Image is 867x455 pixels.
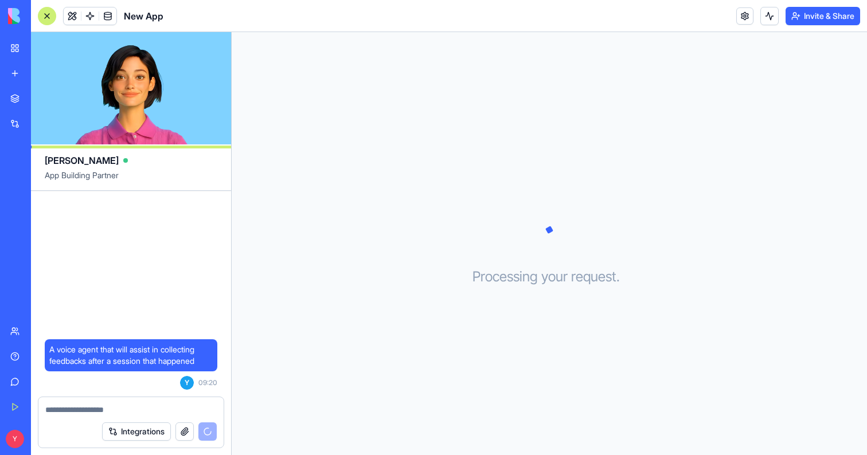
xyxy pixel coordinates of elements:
span: 09:20 [198,378,217,387]
span: App Building Partner [45,170,217,190]
button: Invite & Share [786,7,860,25]
span: [PERSON_NAME] [45,154,119,167]
span: Y [180,376,194,390]
h3: Processing your request [472,268,627,286]
span: . [616,268,620,286]
button: Integrations [102,422,171,441]
span: New App [124,9,163,23]
span: Y [6,430,24,448]
span: A voice agent that will assist in collecting feedbacks after a session that happened [49,344,213,367]
img: logo [8,8,79,24]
